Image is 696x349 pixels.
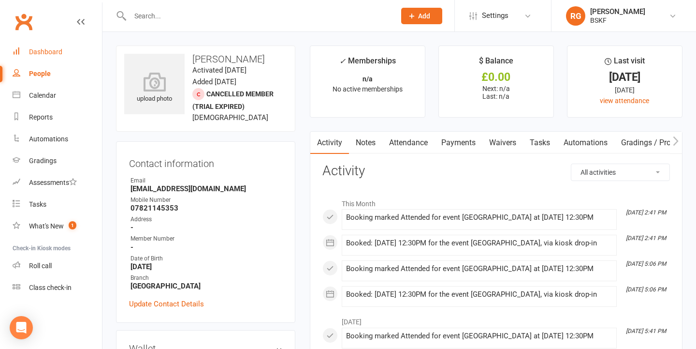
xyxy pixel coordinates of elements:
a: Assessments [13,172,102,194]
span: Cancelled member (trial expired) [192,90,274,110]
div: Branch [130,273,282,283]
div: Dashboard [29,48,62,56]
a: view attendance [600,97,649,105]
div: Booking marked Attended for event [GEOGRAPHIC_DATA] at [DATE] 12:30PM [346,332,612,340]
a: Roll call [13,255,102,277]
div: Calendar [29,91,56,99]
a: Gradings [13,150,102,172]
div: Class check-in [29,284,72,291]
div: RG [566,6,585,26]
div: Reports [29,113,53,121]
div: Gradings [29,157,57,165]
strong: [EMAIL_ADDRESS][DOMAIN_NAME] [130,184,282,193]
a: Dashboard [13,41,102,63]
a: Update Contact Details [129,298,204,310]
a: Attendance [382,132,435,154]
a: Activity [310,132,349,154]
div: Automations [29,135,68,143]
div: [PERSON_NAME] [590,7,645,16]
strong: - [130,243,282,252]
i: [DATE] 2:41 PM [626,235,666,242]
h3: Activity [322,164,670,179]
div: Email [130,176,282,185]
a: Automations [13,128,102,150]
div: Tasks [29,200,46,208]
a: Class kiosk mode [13,277,102,299]
a: Reports [13,106,102,128]
a: Calendar [13,85,102,106]
i: [DATE] 5:06 PM [626,260,666,267]
div: Booking marked Attended for event [GEOGRAPHIC_DATA] at [DATE] 12:30PM [346,213,612,222]
div: [DATE] [576,72,673,82]
div: Booking marked Attended for event [GEOGRAPHIC_DATA] at [DATE] 12:30PM [346,265,612,273]
div: Roll call [29,262,52,270]
a: Payments [435,132,482,154]
div: £0.00 [448,72,545,82]
a: What's New1 [13,215,102,237]
a: Waivers [482,132,523,154]
div: upload photo [124,72,185,104]
span: 1 [69,221,76,229]
i: [DATE] 2:41 PM [626,209,666,216]
span: Settings [482,5,508,27]
div: Booked: [DATE] 12:30PM for the event [GEOGRAPHIC_DATA], via kiosk drop-in [346,239,612,247]
a: Tasks [13,194,102,215]
a: Tasks [523,132,557,154]
strong: [DATE] [130,262,282,271]
div: Booked: [DATE] 12:30PM for the event [GEOGRAPHIC_DATA], via kiosk drop-in [346,290,612,299]
i: [DATE] 5:41 PM [626,328,666,334]
div: What's New [29,222,64,230]
time: Activated [DATE] [192,66,246,75]
div: $ Balance [479,55,513,72]
a: People [13,63,102,85]
strong: n/a [362,75,373,83]
h3: Contact information [129,154,282,169]
div: Mobile Number [130,196,282,205]
p: Next: n/a Last: n/a [448,85,545,100]
a: Clubworx [12,10,36,34]
div: [DATE] [576,85,673,95]
span: Add [418,12,430,20]
div: Open Intercom Messenger [10,316,33,339]
li: This Month [322,194,670,209]
div: People [29,70,51,77]
a: Notes [349,132,382,154]
h3: [PERSON_NAME] [124,54,287,64]
div: Last visit [605,55,645,72]
div: Date of Birth [130,254,282,263]
strong: [GEOGRAPHIC_DATA] [130,282,282,290]
strong: 07821145353 [130,204,282,212]
button: Add [401,8,442,24]
span: [DEMOGRAPHIC_DATA] [192,113,268,122]
div: BSKF [590,16,645,25]
a: Automations [557,132,614,154]
i: ✓ [339,57,346,66]
strong: - [130,223,282,232]
div: Assessments [29,179,77,186]
time: Added [DATE] [192,77,236,86]
li: [DATE] [322,312,670,327]
div: Address [130,215,282,224]
span: No active memberships [333,85,403,93]
div: Member Number [130,234,282,243]
input: Search... [127,9,389,23]
div: Memberships [339,55,396,73]
i: [DATE] 5:06 PM [626,286,666,293]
